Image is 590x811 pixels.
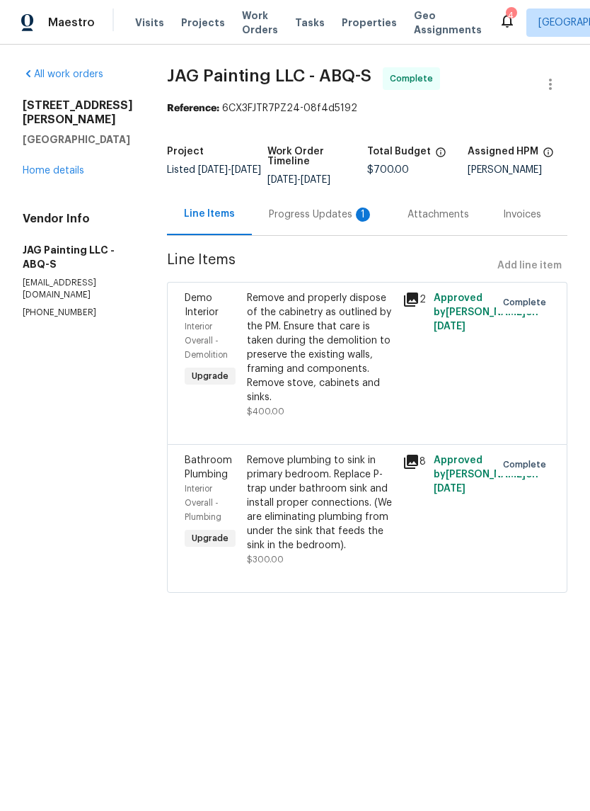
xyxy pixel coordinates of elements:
[503,208,541,222] div: Invoices
[23,98,133,127] h2: [STREET_ADDRESS][PERSON_NAME]
[23,277,133,301] p: [EMAIL_ADDRESS][DOMAIN_NAME]
[167,103,219,113] b: Reference:
[468,165,568,175] div: [PERSON_NAME]
[198,165,228,175] span: [DATE]
[367,165,409,175] span: $700.00
[434,322,465,331] span: [DATE]
[435,147,446,165] span: The total cost of line items that have been proposed by Opendoor. This sum includes line items th...
[167,165,261,175] span: Listed
[247,555,284,564] span: $300.00
[167,67,371,84] span: JAG Painting LLC - ABQ-S
[181,16,225,30] span: Projects
[434,293,538,331] span: Approved by [PERSON_NAME] on
[403,291,425,308] div: 2
[231,165,261,175] span: [DATE]
[295,18,325,28] span: Tasks
[414,8,482,37] span: Geo Assignments
[48,16,95,30] span: Maestro
[135,16,164,30] span: Visits
[242,8,278,37] span: Work Orders
[185,293,219,317] span: Demo Interior
[301,175,330,185] span: [DATE]
[185,484,221,521] span: Interior Overall - Plumbing
[247,291,394,404] div: Remove and properly dispose of the cabinetry as outlined by the PM. Ensure that care is taken dur...
[267,175,330,185] span: -
[198,165,261,175] span: -
[367,147,431,157] h5: Total Budget
[184,207,235,221] div: Line Items
[503,458,552,472] span: Complete
[267,147,368,166] h5: Work Order Timeline
[468,147,538,157] h5: Assigned HPM
[267,175,297,185] span: [DATE]
[503,295,552,310] span: Complete
[390,72,439,86] span: Complete
[167,253,492,279] span: Line Items
[186,369,234,383] span: Upgrade
[167,147,204,157] h5: Project
[407,208,469,222] div: Attachments
[506,8,516,23] div: 4
[185,455,232,480] span: Bathroom Plumbing
[23,243,133,271] h5: JAG Painting LLC - ABQ-S
[23,212,133,226] h4: Vendor Info
[23,132,133,147] h5: [GEOGRAPHIC_DATA]
[356,208,370,222] div: 1
[434,484,465,494] span: [DATE]
[247,453,394,552] div: Remove plumbing to sink in primary bedroom. Replace P-trap under bathroom sink and install proper...
[186,531,234,545] span: Upgrade
[247,407,284,416] span: $400.00
[269,208,374,222] div: Progress Updates
[434,455,538,494] span: Approved by [PERSON_NAME] on
[23,69,103,79] a: All work orders
[23,166,84,176] a: Home details
[403,453,425,470] div: 8
[185,322,228,359] span: Interior Overall - Demolition
[23,307,133,319] p: [PHONE_NUMBER]
[342,16,397,30] span: Properties
[167,101,567,115] div: 6CX3FJTR7PZ24-08f4d5192
[543,147,554,165] span: The hpm assigned to this work order.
